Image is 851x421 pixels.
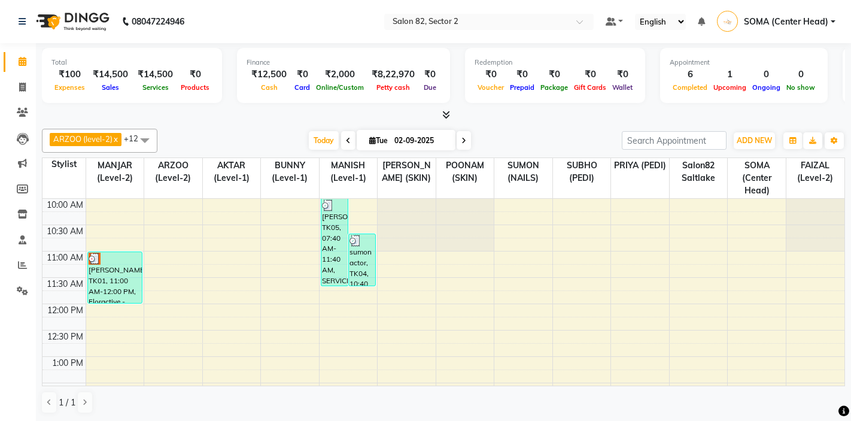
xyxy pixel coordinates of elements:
[309,131,339,150] span: Today
[258,83,281,92] span: Cash
[44,252,86,264] div: 11:00 AM
[507,68,537,81] div: ₹0
[717,11,738,32] img: SOMA (Center Head)
[378,158,436,186] span: [PERSON_NAME] (SKIN)
[420,68,440,81] div: ₹0
[571,83,609,92] span: Gift Cards
[475,68,507,81] div: ₹0
[436,158,494,186] span: POONAM (SKIN)
[320,158,378,186] span: MANISH (level-1)
[88,68,133,81] div: ₹14,500
[553,158,611,186] span: SUBHO (PEDI)
[670,68,710,81] div: 6
[475,57,636,68] div: Redemption
[321,199,348,286] div: [PERSON_NAME], TK05, 07:40 AM-11:40 AM, SERVICE [DEMOGRAPHIC_DATA]-[GEOGRAPHIC_DATA] (BRAZILIAN C...
[313,68,367,81] div: ₹2,000
[42,158,86,171] div: Stylist
[50,357,86,369] div: 1:00 PM
[421,83,439,92] span: Due
[670,158,728,186] span: Salon82 saltlake
[710,83,749,92] span: Upcoming
[261,158,319,186] span: BUNNY (level-1)
[144,158,202,186] span: ARZOO (level-2)
[86,158,144,186] span: MANJAR (Level-2)
[53,134,113,144] span: ARZOO (level-2)
[611,158,669,173] span: PRIYA (PEDI)
[670,83,710,92] span: Completed
[366,136,391,145] span: Tue
[373,83,413,92] span: Petty cash
[132,5,184,38] b: 08047224946
[44,278,86,290] div: 11:30 AM
[139,83,172,92] span: Services
[737,136,772,145] span: ADD NEW
[609,83,636,92] span: Wallet
[178,83,212,92] span: Products
[291,83,313,92] span: Card
[670,57,818,68] div: Appointment
[349,234,375,286] div: sumon actor, TK04, 10:40 AM-11:40 AM, GLOBAL HAIR COLOUR MEN - pH
[51,57,212,68] div: Total
[247,68,291,81] div: ₹12,500
[571,68,609,81] div: ₹0
[710,68,749,81] div: 1
[507,83,537,92] span: Prepaid
[494,158,552,186] span: SUMON (NAILS)
[99,83,122,92] span: Sales
[178,68,212,81] div: ₹0
[728,158,786,198] span: SOMA (Center Head)
[783,68,818,81] div: 0
[367,68,420,81] div: ₹8,22,970
[609,68,636,81] div: ₹0
[391,132,451,150] input: 2025-09-02
[537,68,571,81] div: ₹0
[133,68,178,81] div: ₹14,500
[744,16,828,28] span: SOMA (Center Head)
[31,5,113,38] img: logo
[537,83,571,92] span: Package
[45,331,86,343] div: 12:30 PM
[749,68,783,81] div: 0
[51,83,88,92] span: Expenses
[203,158,261,186] span: AKTAR (level-1)
[475,83,507,92] span: Voucher
[59,396,75,409] span: 1 / 1
[313,83,367,92] span: Online/Custom
[44,225,86,238] div: 10:30 AM
[51,68,88,81] div: ₹100
[247,57,440,68] div: Finance
[124,134,147,143] span: +12
[44,199,86,211] div: 10:00 AM
[291,68,313,81] div: ₹0
[113,134,118,144] a: x
[734,132,775,149] button: ADD NEW
[786,158,844,186] span: FAIZAL (level-2)
[88,252,142,303] div: [PERSON_NAME], TK01, 11:00 AM-12:00 PM, Floractive - Nanoplastia
[622,131,727,150] input: Search Appointment
[45,304,86,317] div: 12:00 PM
[50,383,86,396] div: 1:30 PM
[749,83,783,92] span: Ongoing
[783,83,818,92] span: No show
